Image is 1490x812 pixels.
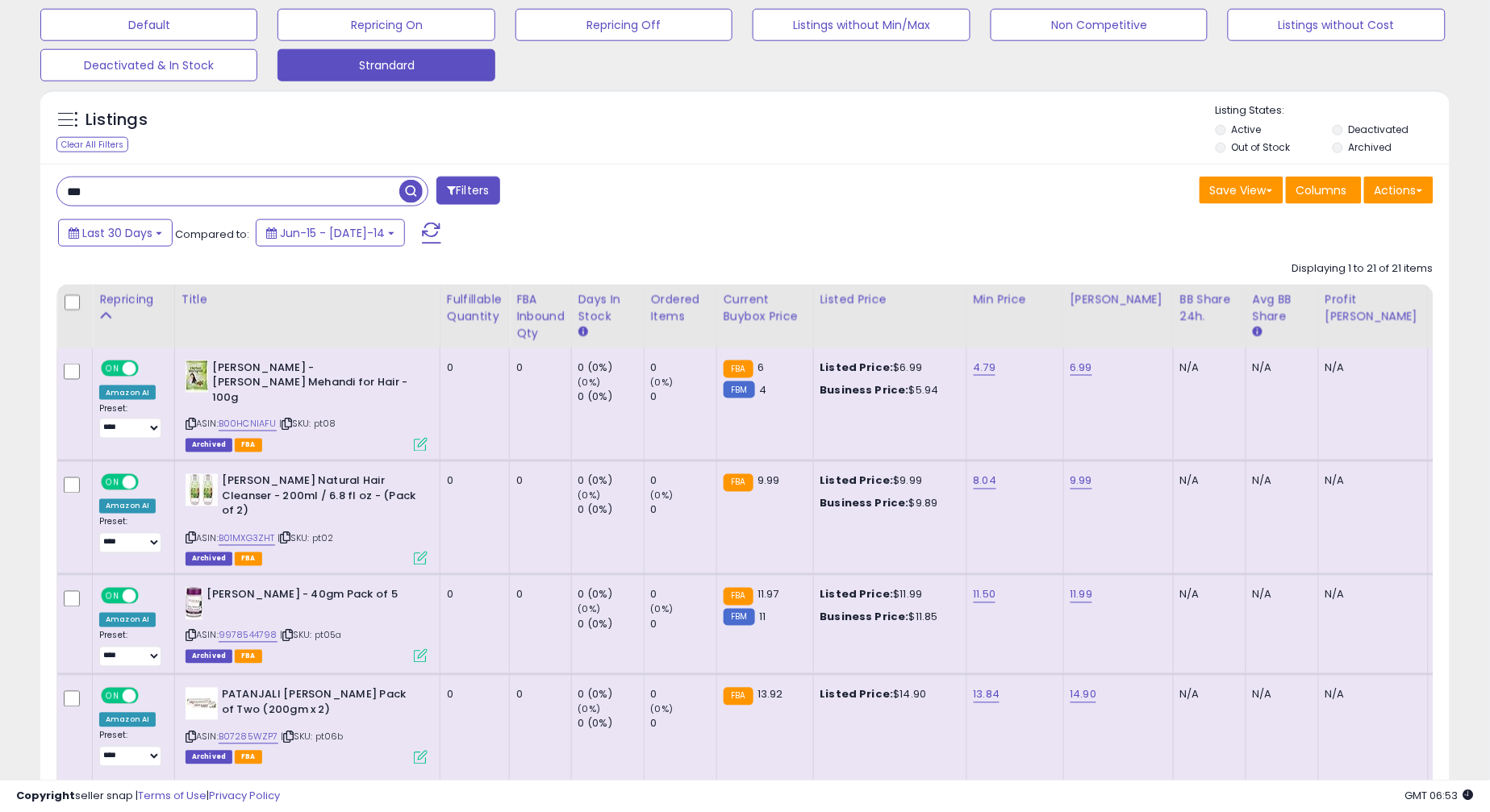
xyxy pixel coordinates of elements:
div: ASIN: [186,588,428,661]
div: Ordered Items [651,291,710,325]
div: Preset: [99,731,162,767]
span: ON [102,476,123,489]
div: 0 [516,360,559,375]
label: Active [1232,123,1262,136]
span: Listings that have been deleted from Seller Central [186,650,232,664]
div: N/A [1325,474,1416,489]
b: PATANJALI [PERSON_NAME] Pack of Two (200gm x 2) [222,688,418,722]
div: Amazon AI [99,385,156,400]
a: 9978544798 [219,629,278,643]
span: | SKU: pt06b [281,731,344,743]
button: Save View [1200,177,1283,204]
b: Listed Price: [820,473,894,489]
small: (0%) [651,603,674,616]
button: Default [40,9,257,41]
a: B01MXG3ZHT [219,532,275,546]
a: 8.04 [974,473,997,489]
div: 0 (0%) [578,618,644,632]
div: 0 (0%) [578,588,644,602]
button: Jun-15 - [DATE]-14 [256,219,405,247]
div: N/A [1180,688,1233,702]
small: FBM [724,381,755,398]
span: 11 [759,610,766,625]
span: Columns [1296,182,1347,198]
div: Repricing [99,291,168,308]
div: ASIN: [186,360,428,450]
button: Last 30 Days [58,219,173,247]
small: (0%) [651,489,674,502]
small: (0%) [578,489,601,502]
b: Business Price: [820,496,909,511]
a: 13.84 [974,687,1000,703]
div: 0 [651,688,716,702]
div: N/A [1253,588,1306,602]
button: Non Competitive [991,9,1208,41]
button: Actions [1364,177,1434,204]
span: | SKU: pt08 [279,418,336,431]
button: Deactivated & In Stock [40,49,257,81]
b: Business Price: [820,382,909,398]
div: $9.99 [820,474,954,489]
div: 0 [651,618,716,632]
img: 41MDcR+rgWL._SL40_.jpg [186,588,202,620]
span: FBA [235,650,262,664]
span: 13.92 [758,687,783,702]
small: (0%) [578,603,601,616]
div: 0 (0%) [578,717,644,731]
div: 0 [447,688,497,702]
small: (0%) [578,376,601,389]
div: N/A [1253,688,1306,702]
label: Deactivated [1349,123,1409,136]
b: [PERSON_NAME] - 40gm Pack of 5 [207,588,403,607]
div: Amazon AI [99,499,156,514]
div: Title [182,291,433,308]
a: Terms of Use [138,788,207,803]
span: ON [102,689,123,703]
div: N/A [1180,360,1233,375]
button: Listings without Min/Max [753,9,970,41]
small: FBA [724,688,753,706]
div: 0 [651,588,716,602]
div: $14.90 [820,688,954,702]
div: ASIN: [186,474,428,564]
span: Listings that have been deleted from Seller Central [186,439,232,452]
span: | SKU: pt02 [278,532,334,545]
b: Listed Price: [820,687,894,702]
span: FBA [235,751,262,764]
div: 0 (0%) [578,688,644,702]
a: 14.90 [1071,687,1097,703]
a: 4.79 [974,360,996,376]
p: Listing States: [1216,103,1450,119]
span: | SKU: pt05a [280,629,342,642]
span: 2025-08-14 06:53 GMT [1405,788,1474,803]
small: Days In Stock. [578,325,588,339]
div: N/A [1325,688,1416,702]
a: 11.99 [1071,587,1093,603]
a: 11.50 [974,587,996,603]
div: seller snap | | [16,789,280,804]
div: 0 [516,688,559,702]
button: Listings without Cost [1228,9,1445,41]
div: 0 [651,503,716,518]
div: N/A [1253,360,1306,375]
div: Clear All Filters [56,137,128,152]
img: 41AqvLqYjSL._SL40_.jpg [186,688,218,720]
a: 6.99 [1071,360,1093,376]
b: Business Price: [820,610,909,625]
small: FBA [724,474,753,492]
div: BB Share 24h. [1180,291,1239,325]
div: 0 (0%) [578,474,644,489]
div: Displaying 1 to 21 of 21 items [1292,261,1434,277]
span: OFF [136,476,162,489]
img: 41BbXoEbG5L._SL40_.jpg [186,360,208,393]
div: 0 [651,389,716,404]
div: Fulfillable Quantity [447,291,503,325]
label: Archived [1349,140,1392,154]
a: 9.99 [1071,473,1093,489]
small: (0%) [651,703,674,716]
span: ON [102,589,123,603]
div: 0 [516,588,559,602]
button: Filters [436,177,499,205]
button: Repricing On [278,9,495,41]
strong: Copyright [16,788,75,803]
